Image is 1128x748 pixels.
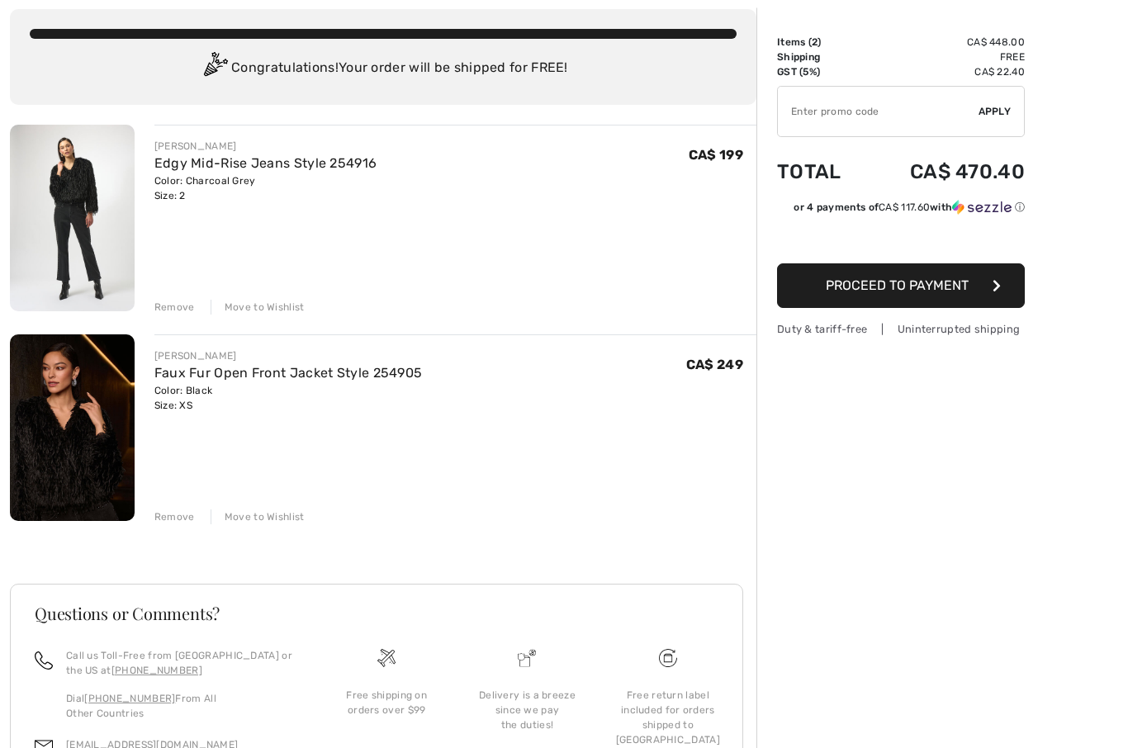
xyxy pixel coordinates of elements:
div: Duty & tariff-free | Uninterrupted shipping [777,322,1025,338]
a: [PHONE_NUMBER] [111,665,202,677]
a: [PHONE_NUMBER] [84,694,175,705]
img: Congratulation2.svg [198,53,231,86]
button: Proceed to Payment [777,264,1025,309]
div: Delivery is a breeze since we pay the duties! [470,689,584,733]
td: Shipping [777,50,865,65]
td: Items ( ) [777,36,865,50]
input: Promo code [778,88,979,137]
div: Free shipping on orders over $99 [329,689,443,718]
td: Total [777,144,865,201]
div: Move to Wishlist [211,301,305,315]
span: Apply [979,105,1012,120]
div: Move to Wishlist [211,510,305,525]
td: CA$ 22.40 [865,65,1025,80]
div: [PERSON_NAME] [154,349,423,364]
h3: Questions or Comments? [35,606,718,623]
iframe: PayPal-paypal [777,221,1025,258]
p: Dial From All Other Countries [66,692,296,722]
p: Call us Toll-Free from [GEOGRAPHIC_DATA] or the US at [66,649,296,679]
div: Remove [154,301,195,315]
td: CA$ 448.00 [865,36,1025,50]
a: Faux Fur Open Front Jacket Style 254905 [154,366,423,381]
div: [PERSON_NAME] [154,140,377,154]
span: CA$ 249 [686,357,743,373]
img: Edgy Mid-Rise Jeans Style 254916 [10,125,135,312]
div: Remove [154,510,195,525]
td: CA$ 470.40 [865,144,1025,201]
img: Delivery is a breeze since we pay the duties! [518,650,536,668]
div: Congratulations! Your order will be shipped for FREE! [30,53,737,86]
div: or 4 payments of with [794,201,1025,215]
td: Free [865,50,1025,65]
span: CA$ 117.60 [879,202,930,214]
img: Faux Fur Open Front Jacket Style 254905 [10,335,135,522]
div: Color: Charcoal Grey Size: 2 [154,174,377,204]
img: Free shipping on orders over $99 [377,650,396,668]
div: Color: Black Size: XS [154,384,423,414]
img: Sezzle [952,201,1012,215]
span: 2 [812,37,818,49]
img: Free shipping on orders over $99 [659,650,677,668]
a: Edgy Mid-Rise Jeans Style 254916 [154,156,377,172]
span: CA$ 199 [689,148,743,163]
img: call [35,652,53,670]
span: Proceed to Payment [826,278,969,294]
td: GST (5%) [777,65,865,80]
div: or 4 payments ofCA$ 117.60withSezzle Click to learn more about Sezzle [777,201,1025,221]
